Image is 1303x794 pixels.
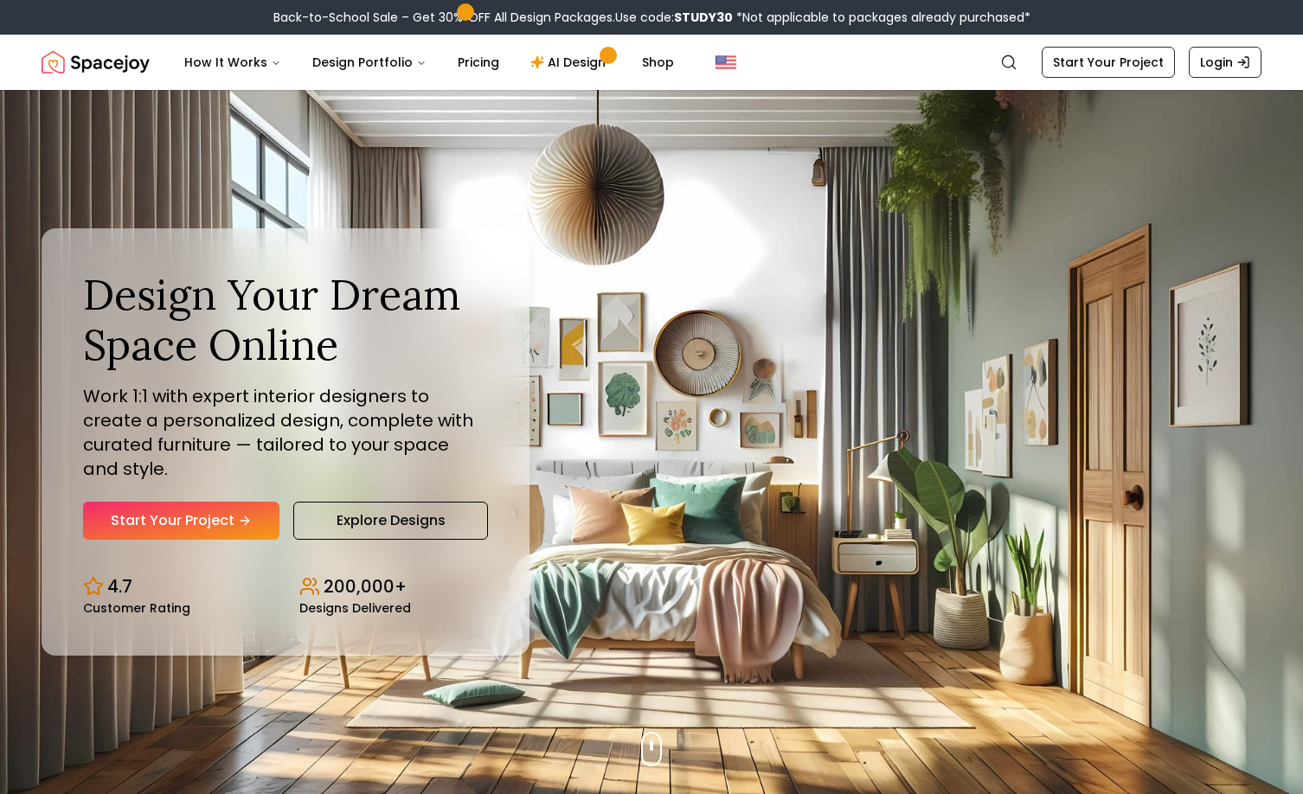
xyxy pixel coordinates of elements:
a: Shop [628,45,688,80]
nav: Global [42,35,1261,90]
a: Explore Designs [293,502,488,540]
div: Design stats [83,560,488,614]
span: Use code: [615,9,733,26]
a: AI Design [517,45,625,80]
button: Design Portfolio [298,45,440,80]
b: STUDY30 [674,9,733,26]
img: Spacejoy Logo [42,45,150,80]
nav: Main [170,45,688,80]
p: Work 1:1 with expert interior designers to create a personalized design, complete with curated fu... [83,384,488,481]
a: Login [1189,47,1261,78]
a: Spacejoy [42,45,150,80]
p: 200,000+ [324,574,407,599]
p: 4.7 [107,574,132,599]
a: Start Your Project [83,502,279,540]
a: Start Your Project [1042,47,1175,78]
button: How It Works [170,45,295,80]
small: Customer Rating [83,602,190,614]
h1: Design Your Dream Space Online [83,270,488,369]
span: *Not applicable to packages already purchased* [733,9,1030,26]
img: United States [716,52,736,73]
div: Back-to-School Sale – Get 30% OFF All Design Packages. [273,9,1030,26]
small: Designs Delivered [299,602,411,614]
a: Pricing [444,45,513,80]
